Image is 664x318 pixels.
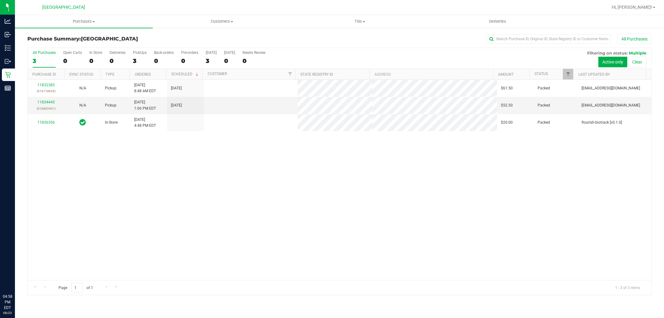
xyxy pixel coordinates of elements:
[69,72,93,77] a: Sync Status
[135,72,151,77] a: Ordered
[42,5,85,10] span: [GEOGRAPHIC_DATA]
[133,50,147,55] div: PickUps
[79,86,86,90] span: Not Applicable
[63,50,82,55] div: Open Carts
[105,120,118,126] span: In-Store
[582,85,640,91] span: [EMAIL_ADDRESS][DOMAIN_NAME]
[5,72,11,78] inline-svg: Retail
[181,50,198,55] div: Pre-orders
[224,50,235,55] div: [DATE]
[5,58,11,64] inline-svg: Outbound
[498,72,514,77] a: Amount
[578,72,610,77] a: Last Updated By
[291,19,428,24] span: Tills
[5,18,11,24] inline-svg: Analytics
[32,72,56,77] a: Purchase ID
[53,283,98,292] span: Page of 1
[538,120,550,126] span: Packed
[79,85,86,91] button: N/A
[71,283,82,292] input: 1
[79,103,86,107] span: Not Applicable
[105,102,116,108] span: Pickup
[15,19,153,24] span: Purchases
[501,102,513,108] span: $52.50
[33,50,56,55] div: All Purchases
[501,120,513,126] span: $20.00
[110,50,125,55] div: Deliveries
[206,57,217,64] div: 3
[5,45,11,51] inline-svg: Inventory
[37,83,55,87] a: 11832385
[612,5,652,10] span: Hi, [PERSON_NAME]!
[538,102,550,108] span: Packed
[5,85,11,91] inline-svg: Reports
[37,120,55,125] a: 11836356
[429,15,567,28] a: Deliveries
[37,100,55,104] a: 11834445
[134,117,156,129] span: [DATE] 4:48 PM EDT
[171,85,182,91] span: [DATE]
[487,34,611,44] input: Search Purchase ID, Original ID, State Registry ID or Customer Name...
[6,268,25,287] iframe: Resource center
[105,85,116,91] span: Pickup
[534,72,548,76] a: Status
[63,57,82,64] div: 0
[224,57,235,64] div: 0
[291,15,429,28] a: Tills
[628,57,646,67] button: Clear
[31,106,61,112] p: (316802401)
[285,69,295,79] a: Filter
[243,50,266,55] div: Needs Review
[133,57,147,64] div: 3
[153,15,291,28] a: Customers
[598,57,627,67] button: Active only
[134,82,156,94] span: [DATE] 8:48 AM EDT
[79,102,86,108] button: N/A
[171,102,182,108] span: [DATE]
[89,50,102,55] div: In Store
[538,85,550,91] span: Packed
[15,15,153,28] a: Purchases
[582,102,640,108] span: [EMAIL_ADDRESS][DOMAIN_NAME]
[153,19,290,24] span: Customers
[154,57,174,64] div: 0
[27,36,235,42] h3: Purchase Summary:
[587,50,628,55] span: Filtering on status:
[31,88,61,94] p: (316718653)
[481,19,515,24] span: Deliveries
[181,57,198,64] div: 0
[370,69,493,80] th: Address
[629,50,646,55] span: Multiple
[617,34,652,44] button: All Purchases
[134,99,156,111] span: [DATE] 1:06 PM EDT
[3,294,12,311] p: 04:58 PM EDT
[208,72,227,76] a: Customer
[582,120,622,126] span: flourish-biotrack [v0.1.0]
[206,50,217,55] div: [DATE]
[243,57,266,64] div: 0
[81,36,138,42] span: [GEOGRAPHIC_DATA]
[610,283,645,292] span: 1 - 3 of 3 items
[501,85,513,91] span: $61.50
[5,31,11,38] inline-svg: Inbound
[563,69,573,79] a: Filter
[33,57,56,64] div: 3
[3,311,12,315] p: 08/23
[106,72,115,77] a: Type
[89,57,102,64] div: 0
[154,50,174,55] div: Back-orders
[79,118,86,127] span: In Sync
[171,72,200,76] a: Scheduled
[110,57,125,64] div: 0
[300,72,333,77] a: State Registry ID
